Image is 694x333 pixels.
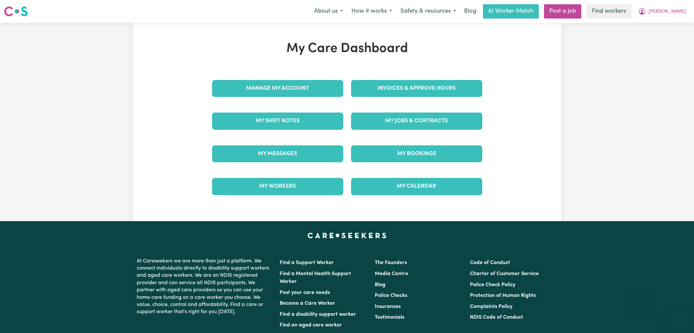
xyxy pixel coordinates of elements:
[208,41,486,57] h1: My Care Dashboard
[351,145,482,162] a: My Bookings
[347,5,396,18] button: How it works
[310,5,347,18] button: About us
[587,4,631,19] a: Find workers
[212,178,343,195] a: My Workers
[460,4,480,19] a: Blog
[4,4,28,19] a: Careseekers logo
[212,80,343,97] a: Manage My Account
[351,178,482,195] a: My Calendar
[483,4,539,19] a: AI Worker Match
[375,304,401,309] a: Insurances
[212,113,343,129] a: My Shift Notes
[668,307,689,328] iframe: Button to launch messaging window
[633,291,646,304] iframe: Close message
[280,301,335,306] a: Become a Care Worker
[375,315,404,320] a: Testimonials
[396,5,460,18] button: Safety & resources
[137,255,272,318] p: At Careseekers we are more than just a platform. We connect individuals directly to disability su...
[470,271,539,276] a: Charter of Customer Service
[280,260,334,265] a: Find a Support Worker
[375,282,385,287] a: Blog
[470,282,515,287] a: Police Check Policy
[470,304,512,309] a: Complaints Policy
[649,8,686,15] span: [PERSON_NAME]
[351,80,482,97] a: Invoices & Approve Hours
[308,233,386,238] a: Careseekers home page
[375,271,408,276] a: Media Centre
[375,260,407,265] a: The Founders
[544,4,581,19] a: Post a job
[280,290,330,295] a: Post your care needs
[375,293,407,298] a: Police Checks
[470,260,510,265] a: Code of Conduct
[280,323,342,328] a: Find an aged care worker
[634,5,690,18] button: My Account
[212,145,343,162] a: My Messages
[470,293,536,298] a: Protection of Human Rights
[280,271,351,284] a: Find a Mental Health Support Worker
[470,315,523,320] a: NDIS Code of Conduct
[4,6,28,17] img: Careseekers logo
[351,113,482,129] a: My Jobs & Contracts
[280,312,356,317] a: Find a disability support worker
